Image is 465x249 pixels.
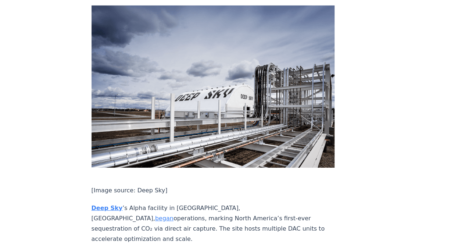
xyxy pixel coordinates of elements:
p: [Image source: Deep Sky] [92,185,335,196]
img: blog post image [92,6,335,168]
a: Deep Sky [92,204,123,211]
a: began [155,215,174,222]
p: ’s Alpha facility in [GEOGRAPHIC_DATA], [GEOGRAPHIC_DATA], operations, marking North America’s fi... [92,203,335,244]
